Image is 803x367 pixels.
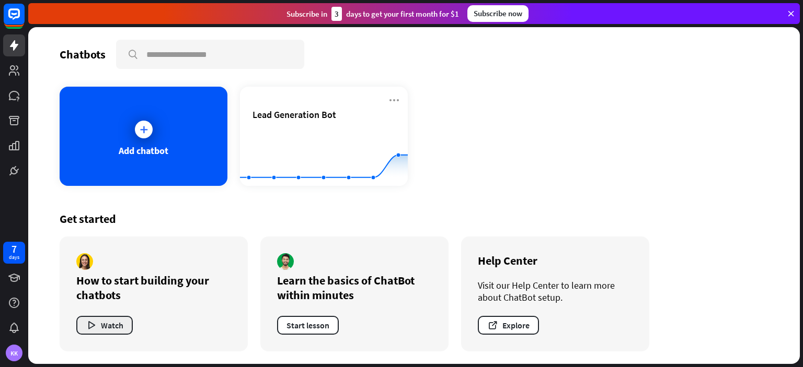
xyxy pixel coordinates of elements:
[331,7,342,21] div: 3
[9,254,19,261] div: days
[119,145,168,157] div: Add chatbot
[76,316,133,335] button: Watch
[3,242,25,264] a: 7 days
[277,253,294,270] img: author
[286,7,459,21] div: Subscribe in days to get your first month for $1
[478,316,539,335] button: Explore
[12,244,17,254] div: 7
[478,253,633,268] div: Help Center
[277,273,432,302] div: Learn the basics of ChatBot within minutes
[76,253,93,270] img: author
[8,4,40,35] button: Open LiveChat chat widget
[60,47,106,62] div: Chatbots
[467,5,529,22] div: Subscribe now
[253,109,336,121] span: Lead Generation Bot
[60,211,768,226] div: Get started
[277,316,339,335] button: Start lesson
[6,345,22,361] div: KK
[478,279,633,303] div: Visit our Help Center to learn more about ChatBot setup.
[76,273,231,302] div: How to start building your chatbots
